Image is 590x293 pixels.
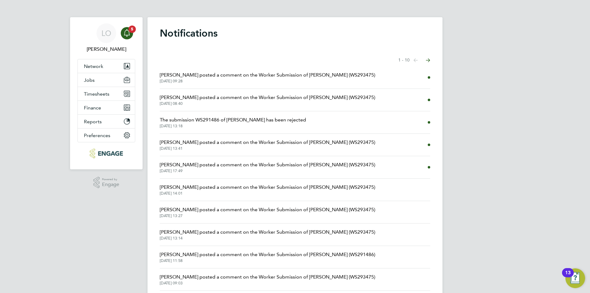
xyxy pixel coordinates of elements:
[160,168,375,173] span: [DATE] 17:49
[78,115,135,128] button: Reports
[160,139,375,146] span: [PERSON_NAME] posted a comment on the Worker Submission of [PERSON_NAME] (WS293475)
[160,161,375,173] a: [PERSON_NAME] posted a comment on the Worker Submission of [PERSON_NAME] (WS293475)[DATE] 17:49
[93,177,120,188] a: Powered byEngage
[398,54,430,66] nav: Select page of notifications list
[78,59,135,73] button: Network
[160,213,375,218] span: [DATE] 13:27
[78,101,135,114] button: Finance
[128,26,136,33] span: 5
[90,148,123,158] img: morganhunt-logo-retina.png
[84,77,95,83] span: Jobs
[160,27,430,39] h1: Notifications
[77,148,135,158] a: Go to home page
[160,258,375,263] span: [DATE] 11:58
[160,206,375,218] a: [PERSON_NAME] posted a comment on the Worker Submission of [PERSON_NAME] (WS293475)[DATE] 13:27
[160,146,375,151] span: [DATE] 13:41
[84,63,103,69] span: Network
[160,116,306,129] a: The submission WS291486 of [PERSON_NAME] has been rejected[DATE] 13:18
[160,191,375,196] span: [DATE] 14:01
[565,268,585,288] button: Open Resource Center, 13 new notifications
[84,119,102,125] span: Reports
[160,184,375,191] span: [PERSON_NAME] posted a comment on the Worker Submission of [PERSON_NAME] (WS293475)
[160,281,375,286] span: [DATE] 09:03
[101,29,111,37] span: LO
[160,71,375,84] a: [PERSON_NAME] posted a comment on the Worker Submission of [PERSON_NAME] (WS293475)[DATE] 09:28
[160,184,375,196] a: [PERSON_NAME] posted a comment on the Worker Submission of [PERSON_NAME] (WS293475)[DATE] 14:01
[84,105,101,111] span: Finance
[160,236,375,241] span: [DATE] 13:14
[398,57,410,63] span: 1 - 10
[160,71,375,79] span: [PERSON_NAME] posted a comment on the Worker Submission of [PERSON_NAME] (WS293475)
[160,161,375,168] span: [PERSON_NAME] posted a comment on the Worker Submission of [PERSON_NAME] (WS293475)
[102,182,119,187] span: Engage
[78,73,135,87] button: Jobs
[160,251,375,263] a: [PERSON_NAME] posted a comment on the Worker Submission of [PERSON_NAME] (WS291486)[DATE] 11:58
[160,94,375,106] a: [PERSON_NAME] posted a comment on the Worker Submission of [PERSON_NAME] (WS293475)[DATE] 08:40
[78,87,135,101] button: Timesheets
[160,228,375,241] a: [PERSON_NAME] posted a comment on the Worker Submission of [PERSON_NAME] (WS293475)[DATE] 13:14
[160,273,375,286] a: [PERSON_NAME] posted a comment on the Worker Submission of [PERSON_NAME] (WS293475)[DATE] 09:03
[160,206,375,213] span: [PERSON_NAME] posted a comment on the Worker Submission of [PERSON_NAME] (WS293475)
[77,23,135,53] a: LO[PERSON_NAME]
[77,46,135,53] span: Luke O'Neill
[121,23,133,43] a: 5
[78,129,135,142] button: Preferences
[160,251,375,258] span: [PERSON_NAME] posted a comment on the Worker Submission of [PERSON_NAME] (WS291486)
[160,101,375,106] span: [DATE] 08:40
[84,91,109,97] span: Timesheets
[160,79,375,84] span: [DATE] 09:28
[160,116,306,124] span: The submission WS291486 of [PERSON_NAME] has been rejected
[160,94,375,101] span: [PERSON_NAME] posted a comment on the Worker Submission of [PERSON_NAME] (WS293475)
[160,124,306,129] span: [DATE] 13:18
[84,133,110,138] span: Preferences
[70,17,143,169] nav: Main navigation
[160,139,375,151] a: [PERSON_NAME] posted a comment on the Worker Submission of [PERSON_NAME] (WS293475)[DATE] 13:41
[160,273,375,281] span: [PERSON_NAME] posted a comment on the Worker Submission of [PERSON_NAME] (WS293475)
[102,177,119,182] span: Powered by
[160,228,375,236] span: [PERSON_NAME] posted a comment on the Worker Submission of [PERSON_NAME] (WS293475)
[565,273,571,281] div: 13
